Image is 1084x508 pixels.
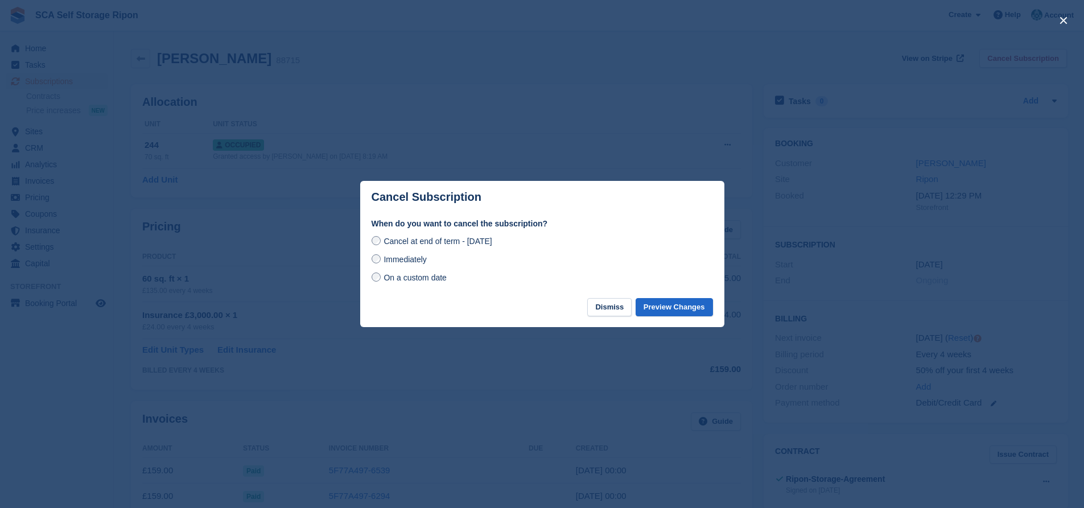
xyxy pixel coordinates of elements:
[372,218,713,230] label: When do you want to cancel the subscription?
[1054,11,1073,30] button: close
[372,191,481,204] p: Cancel Subscription
[372,272,381,282] input: On a custom date
[636,298,713,317] button: Preview Changes
[587,298,632,317] button: Dismiss
[372,236,381,245] input: Cancel at end of term - [DATE]
[384,237,492,246] span: Cancel at end of term - [DATE]
[384,255,426,264] span: Immediately
[384,273,447,282] span: On a custom date
[372,254,381,263] input: Immediately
